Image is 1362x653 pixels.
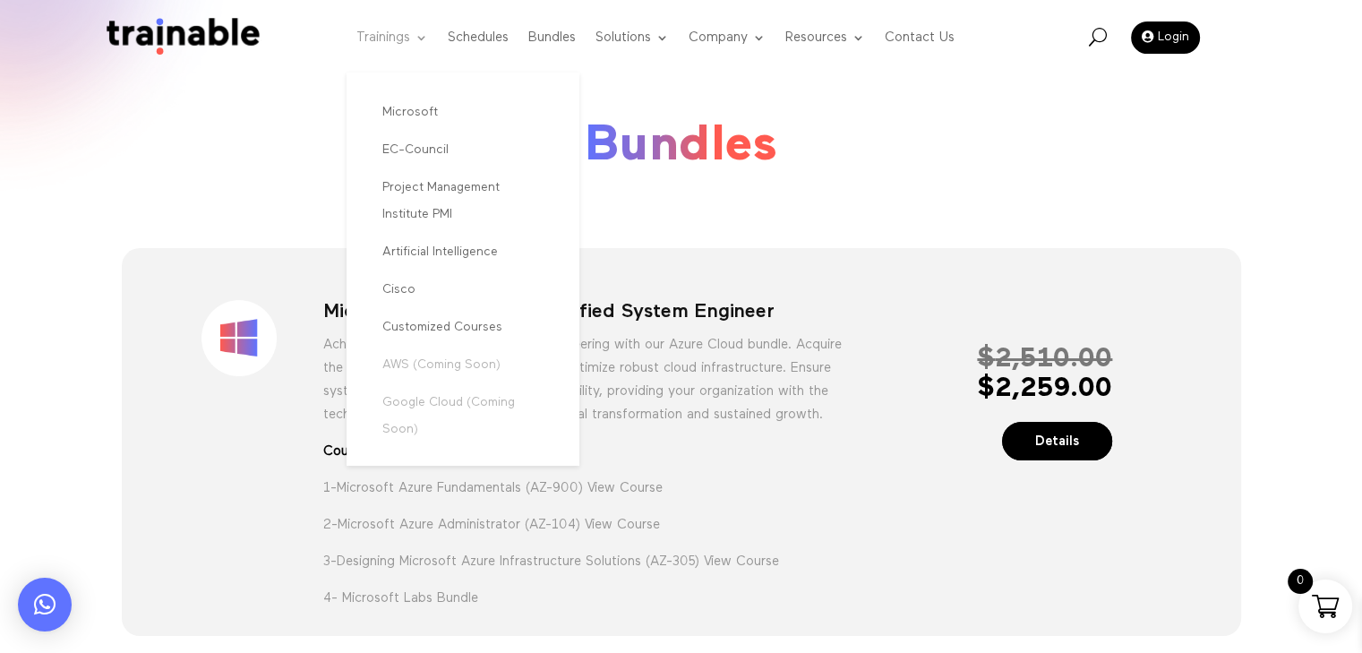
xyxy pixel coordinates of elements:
span: $ [977,346,995,373]
span: 0 [1288,569,1313,594]
a: Microsoft Azure Fundamentals (AZ-900) [337,481,583,494]
a: View Course [585,518,660,531]
h1: Microsoft Azure Cloud Certified System Engineer [323,300,850,332]
a: Bundles [528,3,576,73]
a: Solutions [595,3,669,73]
span: 2,259.00 [977,375,1112,402]
span: Bundles [585,121,777,171]
a: Artificial Intelligence [364,233,561,271]
a: Designing Microsoft Azure Infrastructure Solutions (AZ-305) [337,554,699,568]
a: Contact Us [885,3,955,73]
span: 2,510.00 [977,346,1112,373]
p: 4- Microsoft Labs Bundle [323,587,850,610]
a: Microsoft Azure Administrator (AZ-104) [338,518,580,531]
a: Company [689,3,766,73]
a: View Course [704,554,779,568]
strong: Courses Included: [323,440,850,463]
p: 2- [323,513,850,550]
a: Login [1131,21,1200,54]
a: Resources [785,3,865,73]
a: Cisco [364,271,561,308]
a: Details [1002,422,1113,460]
a: Trainings [356,3,428,73]
span: U [1088,28,1106,46]
p: 1- [323,477,850,513]
a: Microsoft [364,93,561,131]
a: Project Management Institute PMI [364,168,561,233]
p: Achieve excellence in cloud system engineering with our Azure Cloud bundle. Acquire the knowledge... [323,333,850,440]
span: $ [977,375,995,402]
a: View Course [587,481,663,494]
a: EC-Council [364,131,561,168]
a: Schedules [448,3,509,73]
p: 3- [323,550,850,587]
a: Customized Courses [364,308,561,346]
